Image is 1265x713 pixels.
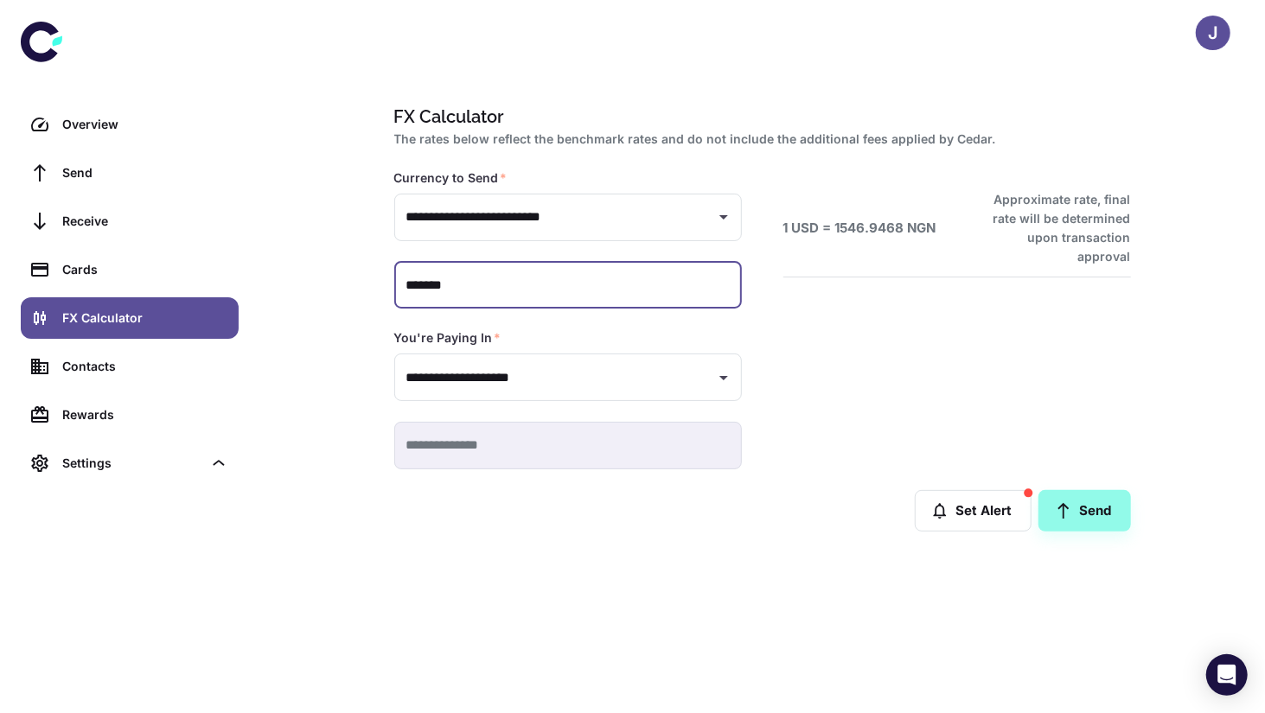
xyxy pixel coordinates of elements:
[21,104,239,145] a: Overview
[915,490,1032,532] button: Set Alert
[62,260,228,279] div: Cards
[62,405,228,424] div: Rewards
[21,346,239,387] a: Contacts
[1196,16,1230,50] button: J
[62,357,228,376] div: Contacts
[712,205,736,229] button: Open
[712,366,736,390] button: Open
[62,212,228,231] div: Receive
[21,297,239,339] a: FX Calculator
[62,454,202,473] div: Settings
[394,104,1124,130] h1: FX Calculator
[21,442,239,484] div: Settings
[21,249,239,290] a: Cards
[62,309,228,328] div: FX Calculator
[783,219,936,239] h6: 1 USD = 1546.9468 NGN
[21,394,239,436] a: Rewards
[21,201,239,242] a: Receive
[62,115,228,134] div: Overview
[1206,654,1248,696] div: Open Intercom Messenger
[21,152,239,194] a: Send
[62,163,228,182] div: Send
[1038,490,1131,532] a: Send
[394,169,508,187] label: Currency to Send
[974,190,1131,266] h6: Approximate rate, final rate will be determined upon transaction approval
[394,329,502,347] label: You're Paying In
